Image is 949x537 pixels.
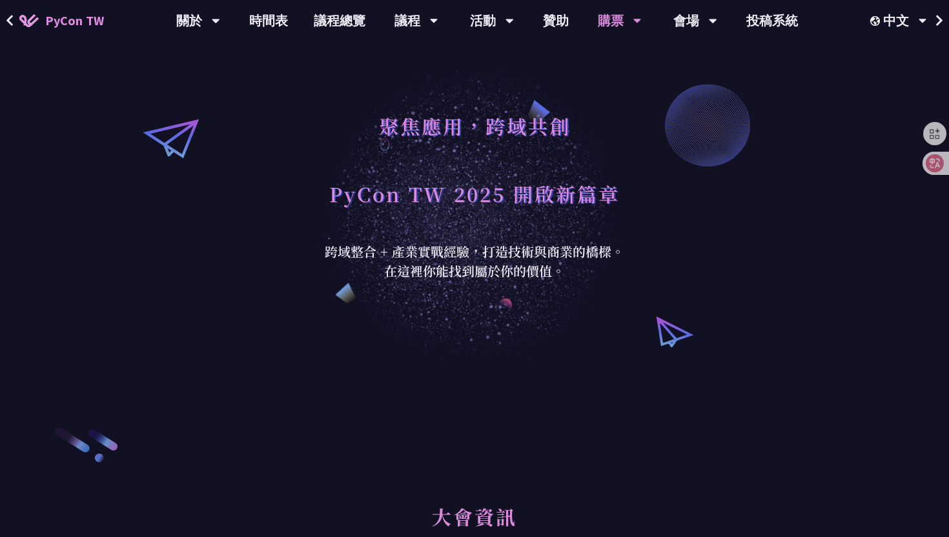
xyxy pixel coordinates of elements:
[6,5,117,37] a: PyCon TW
[870,16,883,26] img: Locale Icon
[316,242,633,281] div: 跨域整合 + 產業實戰經驗，打造技術與商業的橋樑。 在這裡你能找到屬於你的價值。
[45,11,104,30] span: PyCon TW
[329,174,620,213] h1: PyCon TW 2025 開啟新篇章
[19,14,39,27] img: Home icon of PyCon TW 2025
[379,106,571,145] h1: 聚焦應用，跨域共創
